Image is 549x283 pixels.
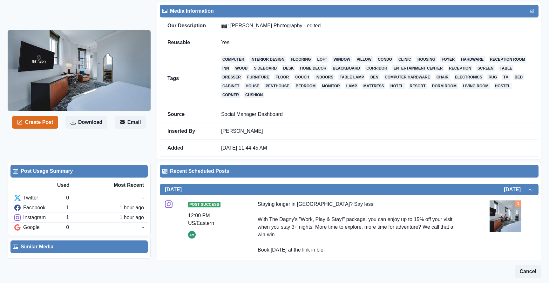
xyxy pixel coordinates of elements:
[249,56,286,63] a: interior design
[369,74,380,80] a: den
[162,7,536,15] div: Media Information
[13,167,145,175] div: Post Usage Summary
[515,265,541,278] button: Cancel
[162,167,536,175] div: Recent Scheduled Posts
[165,186,182,192] h2: [DATE]
[321,83,341,89] a: monitor
[100,181,144,189] div: Most Recent
[462,83,490,89] a: living room
[142,224,144,231] div: -
[409,83,427,89] a: resort
[258,200,464,269] div: Staying longer in [GEOGRAPHIC_DATA]? Say less! With The Dagny's "Work, Play & Stay!" package, you...
[213,34,539,51] td: Yes
[66,204,119,212] div: 1
[119,214,144,221] div: 1 hour ago
[513,74,524,80] a: bed
[119,204,144,212] div: 1 hour ago
[362,83,385,89] a: mattress
[221,56,246,63] a: computer
[383,74,431,80] a: computer hardware
[188,212,232,227] div: 12:00 PM US/Eastern
[294,74,310,80] a: couch
[213,140,539,157] td: [DATE] 11:44:45 AM
[8,30,151,111] img: uph4twukxcxtzbmqpeik
[246,74,270,80] a: furniture
[504,186,527,192] h2: [DATE]
[440,56,456,63] a: foyer
[66,194,142,202] div: 0
[66,224,142,231] div: 0
[160,140,213,157] td: Added
[282,65,295,71] a: desk
[253,65,278,71] a: sideboard
[448,65,472,71] a: reception
[314,74,335,80] a: indoors
[57,181,101,189] div: Used
[392,65,444,71] a: entertainment center
[12,116,58,129] button: Create Post
[365,65,388,71] a: corridor
[489,56,526,63] a: reception room
[289,56,312,63] a: flooring
[376,56,393,63] a: condo
[264,83,291,89] a: penthouse
[14,224,66,231] div: Google
[345,83,358,89] a: lamp
[295,83,317,89] a: bedroom
[160,51,213,106] td: Tags
[454,74,484,80] a: electronics
[160,184,539,195] button: [DATE][DATE]
[221,74,242,80] a: dresser
[244,83,261,89] a: house
[476,65,495,71] a: screen
[244,92,264,98] a: cushion
[13,243,145,251] div: Similar Media
[66,214,119,221] div: 1
[494,83,512,89] a: hostel
[234,65,249,71] a: wood
[490,200,521,232] img: uph4twukxcxtzbmqpeik
[160,34,213,51] td: Reusable
[221,111,531,118] p: Social Manager Dashboard
[460,56,485,63] a: hardware
[221,92,240,98] a: corner
[389,83,405,89] a: hotel
[160,17,213,34] td: Our Description
[397,56,412,63] a: clinic
[14,194,66,202] div: Twitter
[221,83,241,89] a: cabinet
[338,74,365,80] a: table lamp
[332,56,352,63] a: window
[14,204,66,212] div: Facebook
[142,194,144,202] div: -
[435,74,450,80] a: chair
[316,56,329,63] a: loft
[65,116,107,129] button: Download
[160,106,213,123] td: Source
[299,65,328,71] a: home decor
[528,7,536,15] button: Edit
[356,56,373,63] a: pillow
[431,83,458,89] a: dorm room
[221,65,230,71] a: inn
[213,17,539,34] td: 📷: [PERSON_NAME] Photography - edited
[14,214,66,221] div: Instagram
[274,74,290,80] a: floor
[515,200,521,207] div: Total Media Attached
[331,65,361,71] a: blackboard
[416,56,437,63] a: housing
[498,65,513,71] a: table
[502,74,509,80] a: tv
[188,202,220,207] span: Post Success
[190,231,194,239] div: Sara Haas
[487,74,498,80] a: rug
[115,116,146,129] button: Email
[221,128,263,134] a: [PERSON_NAME]
[160,123,213,140] td: Inserted By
